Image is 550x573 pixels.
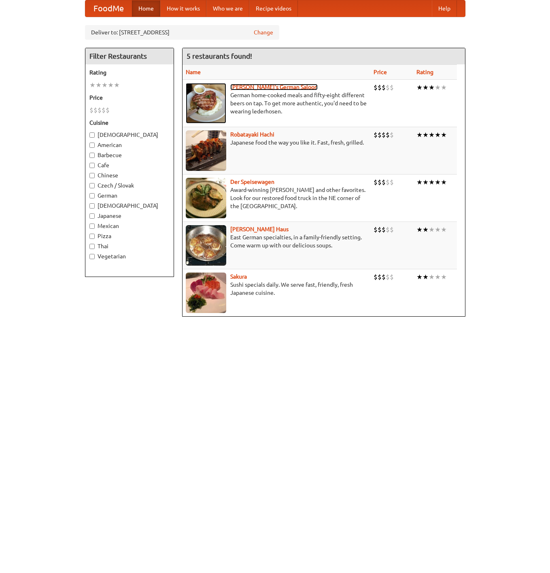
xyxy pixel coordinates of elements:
[435,225,441,234] li: ★
[89,224,95,229] input: Mexican
[89,163,95,168] input: Cafe
[374,69,387,75] a: Price
[435,83,441,92] li: ★
[441,273,447,281] li: ★
[186,91,367,115] p: German home-cooked meals and fifty-eight different beers on tap. To get more authentic, you'd nee...
[423,273,429,281] li: ★
[416,69,433,75] a: Rating
[89,234,95,239] input: Pizza
[114,81,120,89] li: ★
[254,28,273,36] a: Change
[106,106,110,115] li: $
[435,178,441,187] li: ★
[89,193,95,198] input: German
[429,225,435,234] li: ★
[423,130,429,139] li: ★
[435,130,441,139] li: ★
[89,153,95,158] input: Barbecue
[89,203,95,209] input: [DEMOGRAPHIC_DATA]
[89,131,170,139] label: [DEMOGRAPHIC_DATA]
[89,222,170,230] label: Mexican
[89,242,170,250] label: Thai
[96,81,102,89] li: ★
[89,202,170,210] label: [DEMOGRAPHIC_DATA]
[429,178,435,187] li: ★
[382,178,386,187] li: $
[374,83,378,92] li: $
[416,83,423,92] li: ★
[160,0,206,17] a: How it works
[108,81,114,89] li: ★
[206,0,249,17] a: Who we are
[186,225,226,266] img: kohlhaus.jpg
[230,226,289,232] a: [PERSON_NAME] Haus
[378,273,382,281] li: $
[89,119,170,127] h5: Cuisine
[429,130,435,139] li: ★
[186,130,226,171] img: robatayaki.jpg
[230,179,274,185] a: Der Speisewagen
[390,83,394,92] li: $
[374,130,378,139] li: $
[89,68,170,77] h5: Rating
[89,173,95,178] input: Chinese
[89,212,170,220] label: Japanese
[186,83,226,124] img: esthers.jpg
[390,273,394,281] li: $
[186,233,367,249] p: East German specialties, in a family-friendly setting. Come warm up with our delicious soups.
[374,178,378,187] li: $
[423,83,429,92] li: ★
[429,83,435,92] li: ★
[89,143,95,148] input: American
[89,213,95,219] input: Japanese
[89,181,170,190] label: Czech / Slovak
[89,161,170,169] label: Cafe
[429,273,435,281] li: ★
[386,225,390,234] li: $
[89,192,170,200] label: German
[423,178,429,187] li: ★
[386,83,390,92] li: $
[89,132,95,138] input: [DEMOGRAPHIC_DATA]
[382,83,386,92] li: $
[378,83,382,92] li: $
[386,273,390,281] li: $
[102,81,108,89] li: ★
[102,106,106,115] li: $
[390,130,394,139] li: $
[386,130,390,139] li: $
[85,48,174,64] h4: Filter Restaurants
[416,225,423,234] li: ★
[89,254,95,259] input: Vegetarian
[89,244,95,249] input: Thai
[93,106,98,115] li: $
[441,83,447,92] li: ★
[89,141,170,149] label: American
[378,225,382,234] li: $
[186,186,367,210] p: Award-winning [PERSON_NAME] and other favorites. Look for our restored food truck in the NE corne...
[89,171,170,179] label: Chinese
[186,273,226,313] img: sakura.jpg
[416,130,423,139] li: ★
[186,178,226,218] img: speisewagen.jpg
[89,106,93,115] li: $
[382,273,386,281] li: $
[441,178,447,187] li: ★
[98,106,102,115] li: $
[435,273,441,281] li: ★
[382,225,386,234] li: $
[416,273,423,281] li: ★
[378,130,382,139] li: $
[89,252,170,260] label: Vegetarian
[374,273,378,281] li: $
[186,138,367,147] p: Japanese food the way you like it. Fast, fresh, grilled.
[249,0,298,17] a: Recipe videos
[423,225,429,234] li: ★
[89,94,170,102] h5: Price
[230,84,318,90] a: [PERSON_NAME]'s German Saloon
[441,130,447,139] li: ★
[85,25,279,40] div: Deliver to: [STREET_ADDRESS]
